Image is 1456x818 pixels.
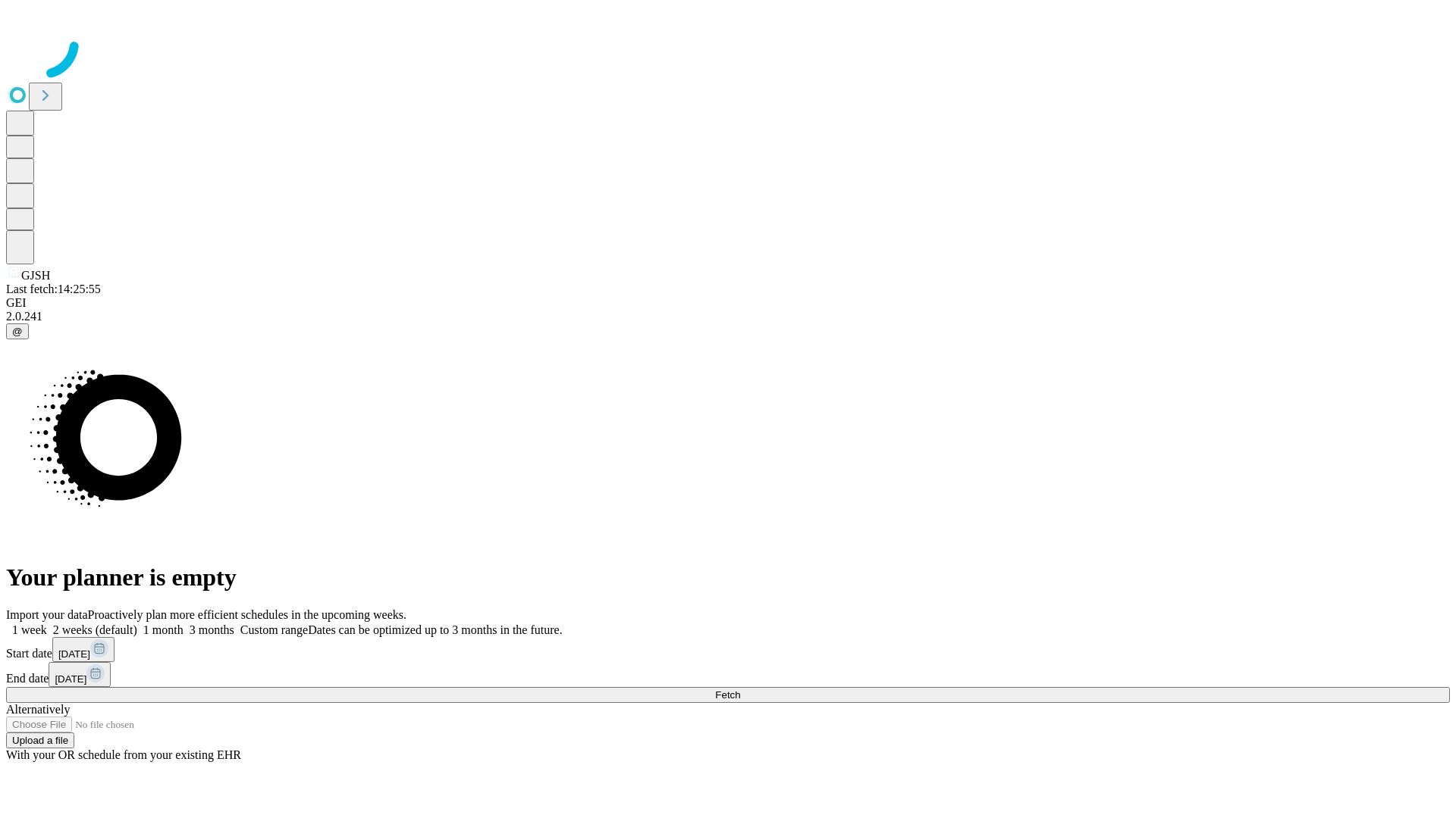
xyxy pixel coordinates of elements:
[308,623,562,636] span: Dates can be optimized up to 3 months in the future.
[58,648,90,660] span: [DATE]
[12,326,23,337] span: @
[88,608,406,621] span: Proactively plan more efficient schedules in the upcoming weeks.
[6,296,1450,310] div: GEI
[6,732,74,748] button: Upload a file
[52,637,115,662] button: [DATE]
[55,673,86,685] span: [DATE]
[240,623,308,636] span: Custom range
[715,689,740,701] span: Fetch
[12,623,47,636] span: 1 week
[21,269,50,282] span: GJSH
[6,662,1450,687] div: End date
[49,662,111,687] button: [DATE]
[6,564,1450,592] h1: Your planner is empty
[6,748,241,761] span: With your OR schedule from your existing EHR
[6,310,1450,323] div: 2.0.241
[53,623,137,636] span: 2 weeks (default)
[190,623,234,636] span: 3 months
[6,283,101,295] span: Last fetch: 14:25:55
[6,687,1450,703] button: Fetch
[6,637,1450,662] div: Start date
[6,323,29,339] button: @
[143,623,184,636] span: 1 month
[6,703,70,716] span: Alternatively
[6,608,88,621] span: Import your data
